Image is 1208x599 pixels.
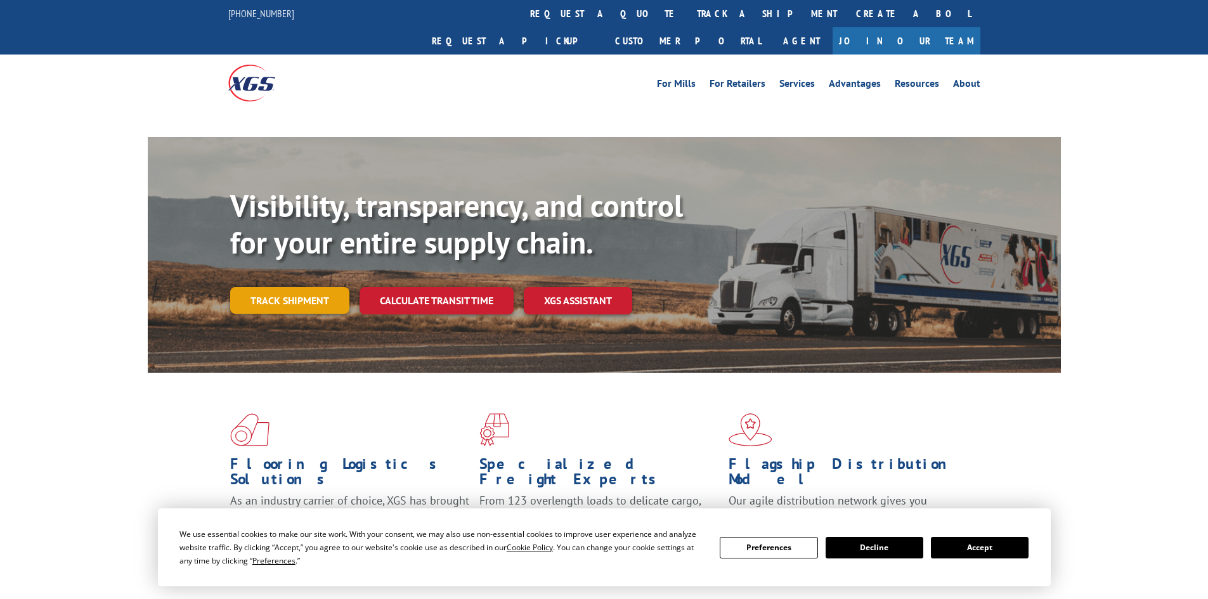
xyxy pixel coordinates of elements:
[710,79,765,93] a: For Retailers
[179,527,705,567] div: We use essential cookies to make our site work. With your consent, we may also use non-essential ...
[895,79,939,93] a: Resources
[479,493,719,550] p: From 123 overlength loads to delicate cargo, our experienced staff knows the best way to move you...
[826,537,923,558] button: Decline
[479,413,509,446] img: xgs-icon-focused-on-flooring-red
[657,79,696,93] a: For Mills
[158,508,1051,586] div: Cookie Consent Prompt
[606,27,770,55] a: Customer Portal
[479,456,719,493] h1: Specialized Freight Experts
[507,542,553,553] span: Cookie Policy
[230,493,469,538] span: As an industry carrier of choice, XGS has brought innovation and dedication to flooring logistics...
[422,27,606,55] a: Request a pickup
[252,555,296,566] span: Preferences
[931,537,1029,558] button: Accept
[230,186,683,262] b: Visibility, transparency, and control for your entire supply chain.
[729,493,962,523] span: Our agile distribution network gives you nationwide inventory management on demand.
[729,456,968,493] h1: Flagship Distribution Model
[779,79,815,93] a: Services
[829,79,881,93] a: Advantages
[360,287,514,314] a: Calculate transit time
[770,27,833,55] a: Agent
[230,413,270,446] img: xgs-icon-total-supply-chain-intelligence-red
[228,7,294,20] a: [PHONE_NUMBER]
[230,456,470,493] h1: Flooring Logistics Solutions
[729,413,772,446] img: xgs-icon-flagship-distribution-model-red
[953,79,980,93] a: About
[230,287,349,314] a: Track shipment
[524,287,632,314] a: XGS ASSISTANT
[720,537,817,558] button: Preferences
[833,27,980,55] a: Join Our Team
